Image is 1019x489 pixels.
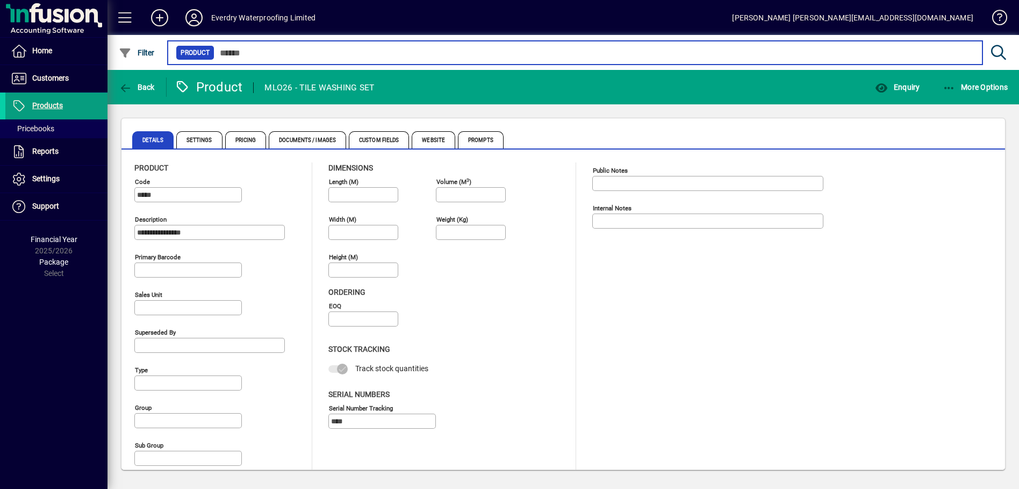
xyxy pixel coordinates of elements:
mat-label: Length (m) [329,178,358,186]
span: Financial Year [31,235,77,244]
mat-label: Code [135,178,150,186]
span: Pricing [225,131,267,148]
button: Add [142,8,177,27]
mat-label: Sales unit [135,291,162,299]
mat-label: EOQ [329,302,341,310]
mat-label: Weight (Kg) [436,216,468,223]
span: Stock Tracking [328,345,390,353]
span: Settings [32,174,60,183]
span: Support [32,202,59,210]
mat-label: Volume (m ) [436,178,471,186]
button: Enquiry [872,77,922,97]
div: MLO26 - TILE WASHING SET [264,79,374,96]
span: Customers [32,74,69,82]
a: Pricebooks [5,119,107,138]
button: Profile [177,8,211,27]
a: Support [5,193,107,220]
a: Reports [5,138,107,165]
span: Back [119,83,155,91]
span: Settings [176,131,223,148]
span: Details [132,131,174,148]
span: Dimensions [328,164,373,172]
span: Website [412,131,455,148]
button: More Options [940,77,1011,97]
span: More Options [943,83,1008,91]
span: Documents / Images [269,131,346,148]
mat-label: Serial Number tracking [329,404,393,412]
span: Product [181,47,210,58]
mat-label: Group [135,404,152,412]
a: Knowledge Base [984,2,1006,37]
sup: 3 [467,177,469,182]
span: Products [32,101,63,110]
div: Product [175,79,243,96]
span: Reports [32,147,59,155]
span: Ordering [328,288,365,296]
mat-label: Type [135,366,148,374]
mat-label: Sub group [135,442,163,449]
app-page-header-button: Back [107,77,167,97]
a: Home [5,38,107,65]
span: Custom Fields [349,131,409,148]
span: Serial Numbers [328,390,390,399]
div: Everdry Waterproofing Limited [211,9,315,26]
button: Filter [116,43,157,62]
mat-label: Public Notes [593,167,628,174]
button: Back [116,77,157,97]
mat-label: Internal Notes [593,204,632,212]
mat-label: Width (m) [329,216,356,223]
span: Pricebooks [11,124,54,133]
a: Settings [5,166,107,193]
span: Product [134,164,168,172]
span: Filter [119,48,155,57]
mat-label: Description [135,216,167,223]
mat-label: Primary barcode [135,253,181,261]
a: Customers [5,65,107,92]
span: Track stock quantities [355,364,428,373]
span: Package [39,258,68,266]
mat-label: Height (m) [329,253,358,261]
mat-label: Superseded by [135,329,176,336]
div: [PERSON_NAME] [PERSON_NAME][EMAIL_ADDRESS][DOMAIN_NAME] [732,9,973,26]
span: Home [32,46,52,55]
span: Prompts [458,131,504,148]
span: Enquiry [875,83,920,91]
